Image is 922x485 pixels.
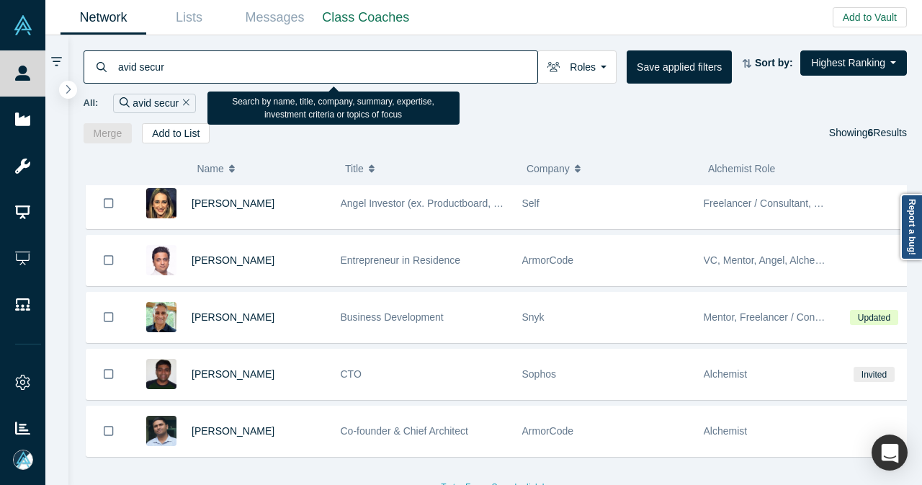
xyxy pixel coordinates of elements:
button: Merge [84,123,133,143]
a: [PERSON_NAME] [192,197,274,209]
button: Bookmark [86,179,131,228]
button: Add to Vault [833,7,907,27]
img: Nikhil Gupta's Profile Image [146,245,176,275]
img: Cindy Berman's Profile Image [146,188,176,218]
a: [PERSON_NAME] [192,368,274,380]
img: Mia Scott's Account [13,450,33,470]
button: Add to List [142,123,210,143]
a: [PERSON_NAME] [192,425,274,437]
img: Deepak Yadav's Profile Image [146,416,176,446]
button: Save applied filters [627,50,732,84]
div: Showing [829,123,907,143]
a: Messages [232,1,318,35]
a: Network [61,1,146,35]
span: Co-founder & Chief Architect [341,425,468,437]
button: Bookmark [86,293,131,342]
span: Alchemist [704,368,748,380]
span: Snyk [522,311,545,323]
span: Self [522,197,540,209]
span: Entrepreneur in Residence [341,254,461,266]
span: Results [868,127,907,138]
img: Rick Molakala's Profile Image [146,302,176,332]
span: VC, Mentor, Angel, Alchemist [704,254,834,266]
button: Bookmark [86,236,131,285]
a: Lists [146,1,232,35]
button: Highest Ranking [800,50,907,76]
strong: 6 [868,127,874,138]
button: Title [345,153,511,184]
button: Bookmark [86,350,131,399]
div: avid secur [113,94,195,113]
img: Alchemist Vault Logo [13,15,33,35]
span: Angel Investor (ex. Productboard, Segment, Grammarly) [341,197,593,209]
button: Bookmark [86,406,131,456]
button: Company [527,153,693,184]
span: CTO [341,368,362,380]
span: Business Development [341,311,444,323]
a: [PERSON_NAME] [192,311,274,323]
input: Search by name, title, company, summary, expertise, investment criteria or topics of focus [117,50,537,84]
strong: Sort by: [755,57,793,68]
span: Invited [854,367,894,382]
button: Name [197,153,330,184]
a: Class Coaches [318,1,414,35]
button: Remove Filter [179,95,189,112]
a: [PERSON_NAME] [192,254,274,266]
img: Ganesh Krishnan's Profile Image [146,359,176,389]
span: ArmorCode [522,254,574,266]
span: Alchemist Role [708,163,775,174]
span: All: [84,96,99,110]
span: Title [345,153,364,184]
span: Sophos [522,368,556,380]
a: Report a bug! [900,194,922,260]
span: ArmorCode [522,425,574,437]
button: Roles [537,50,617,84]
span: Updated [850,310,898,325]
span: Alchemist [704,425,748,437]
span: Company [527,153,570,184]
span: Name [197,153,223,184]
